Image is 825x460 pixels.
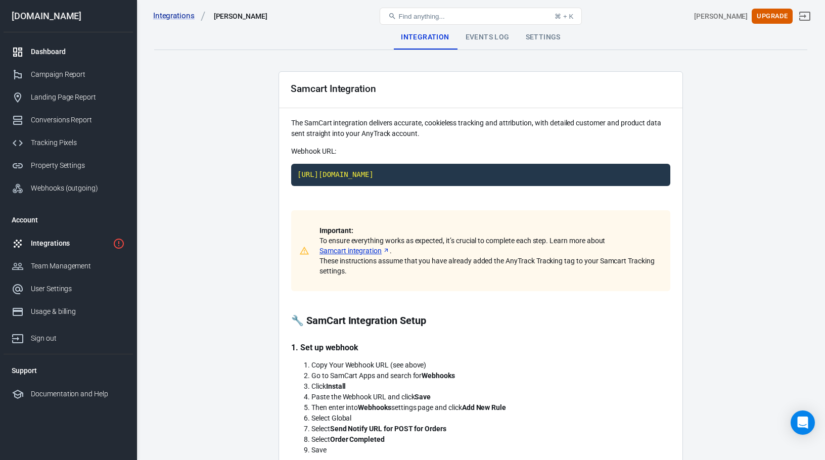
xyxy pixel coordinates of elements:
[4,278,133,300] a: User Settings
[311,402,670,413] li: Then enter into settings page and click
[31,183,125,194] div: Webhooks (outgoing)
[4,86,133,109] a: Landing Page Report
[752,9,793,24] button: Upgrade
[326,382,346,390] strong: Install
[462,403,506,411] strong: Add New Rule
[31,261,125,271] div: Team Management
[4,131,133,154] a: Tracking Pixels
[31,47,125,57] div: Dashboard
[311,413,670,424] li: Select Global
[422,372,455,380] strong: Webhooks
[291,315,670,326] p: 🔧 SamCart Integration Setup
[4,177,133,200] a: Webhooks (outgoing)
[311,424,670,434] li: Select
[330,425,446,433] strong: Send Notify URL for POST for Orders
[291,146,670,157] p: Webhook URL:
[4,12,133,21] div: [DOMAIN_NAME]
[31,306,125,317] div: Usage & billing
[311,445,670,455] li: Save
[457,25,518,50] div: Events Log
[358,403,391,411] strong: Webhooks
[31,137,125,148] div: Tracking Pixels
[291,118,670,139] p: The SamCart integration delivers accurate, cookieless tracking and attribution, with detailed cus...
[31,333,125,344] div: Sign out
[311,381,670,392] li: Click
[330,435,385,443] strong: Order Completed
[4,358,133,383] li: Support
[415,393,431,401] strong: Save
[694,11,748,22] div: Account id: j9Cy1dVm
[4,232,133,255] a: Integrations
[4,208,133,232] li: Account
[4,109,133,131] a: Conversions Report
[319,225,658,276] p: To ensure everything works as expected, it’s crucial to complete each step. Learn more about . Th...
[113,238,125,250] svg: 1 networks not verified yet
[291,342,670,353] p: 1. Set up webhook
[518,25,569,50] div: Settings
[31,92,125,103] div: Landing Page Report
[31,284,125,294] div: User Settings
[791,410,815,435] div: Open Intercom Messenger
[393,25,457,50] div: Integration
[31,115,125,125] div: Conversions Report
[793,4,817,28] a: Sign out
[319,226,353,235] strong: Important:
[311,392,670,402] li: Paste the Webhook URL and click
[31,389,125,399] div: Documentation and Help
[311,434,670,445] li: Select
[4,154,133,177] a: Property Settings
[311,371,670,381] li: Go to SamCart Apps and search for
[291,164,670,186] code: Click to copy
[319,246,390,256] a: Samcart integration
[31,160,125,171] div: Property Settings
[31,238,109,249] div: Integrations
[153,11,206,21] a: Integrations
[398,13,444,20] span: Find anything...
[31,69,125,80] div: Campaign Report
[4,255,133,278] a: Team Management
[4,40,133,63] a: Dashboard
[555,13,573,20] div: ⌘ + K
[380,8,582,25] button: Find anything...⌘ + K
[4,63,133,86] a: Campaign Report
[4,323,133,350] a: Sign out
[291,83,376,94] div: Samcart Integration
[311,360,670,371] li: Copy Your Webhook URL (see above)
[214,11,267,21] div: Sam Cart
[4,300,133,323] a: Usage & billing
